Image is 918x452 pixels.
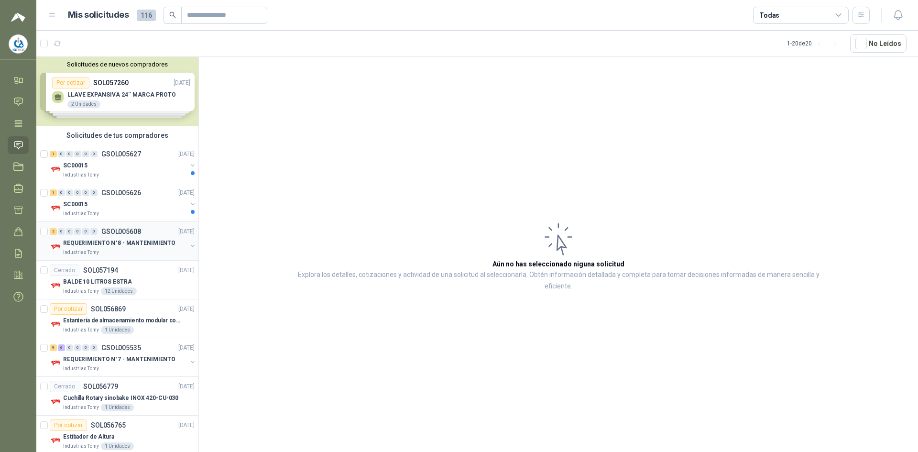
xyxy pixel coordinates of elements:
[74,344,81,351] div: 0
[82,151,89,157] div: 0
[50,303,87,315] div: Por cotizar
[36,57,198,126] div: Solicitudes de nuevos compradoresPor cotizarSOL057260[DATE] LLAVE EXPANSIVA 24¨ MARCA PROTO2 Unid...
[178,150,195,159] p: [DATE]
[90,189,98,196] div: 0
[50,226,197,256] a: 2 0 0 0 0 0 GSOL005608[DATE] Company LogoREQUERIMIENTO N°8 - MANTENIMIENTOIndustrias Tomy
[74,228,81,235] div: 0
[63,210,99,218] p: Industrias Tomy
[101,326,134,334] div: 1 Unidades
[178,305,195,314] p: [DATE]
[90,151,98,157] div: 0
[50,280,61,291] img: Company Logo
[58,228,65,235] div: 0
[82,228,89,235] div: 0
[83,267,118,274] p: SOL057194
[82,189,89,196] div: 0
[74,189,81,196] div: 0
[178,227,195,236] p: [DATE]
[50,228,57,235] div: 2
[101,344,141,351] p: GSOL005535
[63,161,87,170] p: SC00015
[90,228,98,235] div: 0
[66,344,73,351] div: 0
[36,126,198,144] div: Solicitudes de tus compradores
[169,11,176,18] span: search
[178,382,195,391] p: [DATE]
[50,187,197,218] a: 1 0 0 0 0 0 GSOL005626[DATE] Company LogoSC00015Industrias Tomy
[50,381,79,392] div: Cerrado
[50,435,61,446] img: Company Logo
[178,421,195,430] p: [DATE]
[63,249,99,256] p: Industrias Tomy
[101,189,141,196] p: GSOL005626
[850,34,907,53] button: No Leídos
[9,35,27,53] img: Company Logo
[66,151,73,157] div: 0
[66,189,73,196] div: 0
[50,357,61,369] img: Company Logo
[36,377,198,416] a: CerradoSOL056779[DATE] Company LogoCuchilla Rotary sinobake INOX 420-CU-030Industrias Tomy1 Unidades
[50,319,61,330] img: Company Logo
[50,344,57,351] div: 9
[295,269,822,292] p: Explora los detalles, cotizaciones y actividad de una solicitud al seleccionarla. Obtén informaci...
[178,343,195,353] p: [DATE]
[50,151,57,157] div: 1
[759,10,779,21] div: Todas
[492,259,624,269] h3: Aún no has seleccionado niguna solicitud
[50,396,61,408] img: Company Logo
[101,442,134,450] div: 1 Unidades
[50,148,197,179] a: 1 0 0 0 0 0 GSOL005627[DATE] Company LogoSC00015Industrias Tomy
[63,432,114,441] p: Estibador de Altura
[91,306,126,312] p: SOL056869
[91,422,126,429] p: SOL056765
[74,151,81,157] div: 0
[58,344,65,351] div: 6
[50,189,57,196] div: 1
[50,265,79,276] div: Cerrado
[50,164,61,175] img: Company Logo
[101,287,137,295] div: 12 Unidades
[63,365,99,373] p: Industrias Tomy
[50,202,61,214] img: Company Logo
[63,355,175,364] p: REQUERIMIENTO N°7 - MANTENIMIENTO
[58,151,65,157] div: 0
[11,11,25,23] img: Logo peakr
[63,287,99,295] p: Industrias Tomy
[40,61,195,68] button: Solicitudes de nuevos compradores
[66,228,73,235] div: 0
[63,326,99,334] p: Industrias Tomy
[63,239,175,248] p: REQUERIMIENTO N°8 - MANTENIMIENTO
[101,228,141,235] p: GSOL005608
[101,151,141,157] p: GSOL005627
[178,266,195,275] p: [DATE]
[36,261,198,299] a: CerradoSOL057194[DATE] Company LogoBALDE 10 LITROS ESTRAIndustrias Tomy12 Unidades
[63,394,178,403] p: Cuchilla Rotary sinobake INOX 420-CU-030
[63,316,182,325] p: Estantería de almacenamiento modular con organizadores abiertos
[50,241,61,253] img: Company Logo
[63,171,99,179] p: Industrias Tomy
[63,277,131,287] p: BALDE 10 LITROS ESTRA
[787,36,842,51] div: 1 - 20 de 20
[63,200,87,209] p: SC00015
[50,342,197,373] a: 9 6 0 0 0 0 GSOL005535[DATE] Company LogoREQUERIMIENTO N°7 - MANTENIMIENTOIndustrias Tomy
[137,10,156,21] span: 116
[63,404,99,411] p: Industrias Tomy
[82,344,89,351] div: 0
[90,344,98,351] div: 0
[36,299,198,338] a: Por cotizarSOL056869[DATE] Company LogoEstantería de almacenamiento modular con organizadores abi...
[101,404,134,411] div: 1 Unidades
[68,8,129,22] h1: Mis solicitudes
[58,189,65,196] div: 0
[83,383,118,390] p: SOL056779
[63,442,99,450] p: Industrias Tomy
[178,188,195,198] p: [DATE]
[50,419,87,431] div: Por cotizar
